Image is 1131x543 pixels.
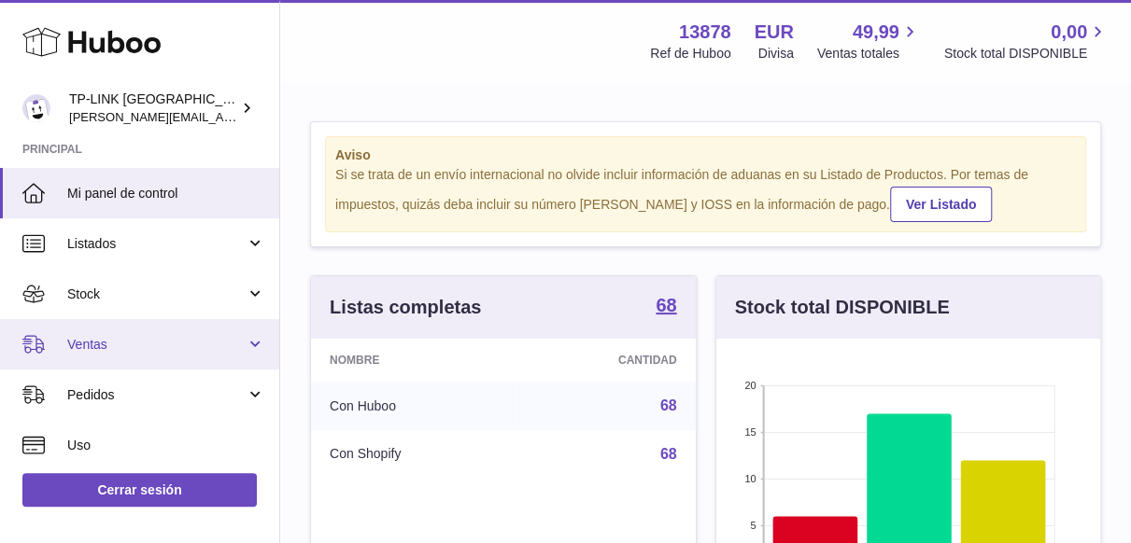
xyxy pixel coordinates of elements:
[890,187,992,222] a: Ver Listado
[656,296,676,314] strong: 68
[744,473,756,484] text: 10
[335,166,1076,222] div: Si se trata de un envío internacional no olvide incluir información de aduanas en su Listado de P...
[69,109,375,124] span: [PERSON_NAME][EMAIL_ADDRESS][DOMAIN_NAME]
[817,45,921,63] span: Ventas totales
[330,295,481,320] h3: Listas completas
[22,473,257,507] a: Cerrar sesión
[853,20,899,45] span: 49,99
[67,437,265,454] span: Uso
[744,426,756,438] text: 15
[656,296,676,318] a: 68
[1051,20,1087,45] span: 0,00
[335,146,1076,164] strong: Aviso
[660,397,677,413] a: 68
[67,185,265,202] span: Mi panel de control
[944,45,1109,63] span: Stock total DISPONIBLE
[311,382,516,430] td: Con Huboo
[69,90,237,126] div: TP-LINK [GEOGRAPHIC_DATA], SOCIEDAD LIMITADA
[311,430,516,479] td: Con Shopify
[755,20,794,45] strong: EUR
[22,94,50,122] img: celia.yan@tp-link.com
[750,520,756,531] text: 5
[679,20,731,45] strong: 13878
[516,339,696,382] th: Cantidad
[67,285,246,303] span: Stock
[735,295,950,320] h3: Stock total DISPONIBLE
[67,336,246,354] span: Ventas
[67,235,246,253] span: Listados
[744,380,756,391] text: 20
[817,20,921,63] a: 49,99 Ventas totales
[758,45,794,63] div: Divisa
[944,20,1109,63] a: 0,00 Stock total DISPONIBLE
[67,386,246,404] span: Pedidos
[650,45,730,63] div: Ref de Huboo
[311,339,516,382] th: Nombre
[660,446,677,462] a: 68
